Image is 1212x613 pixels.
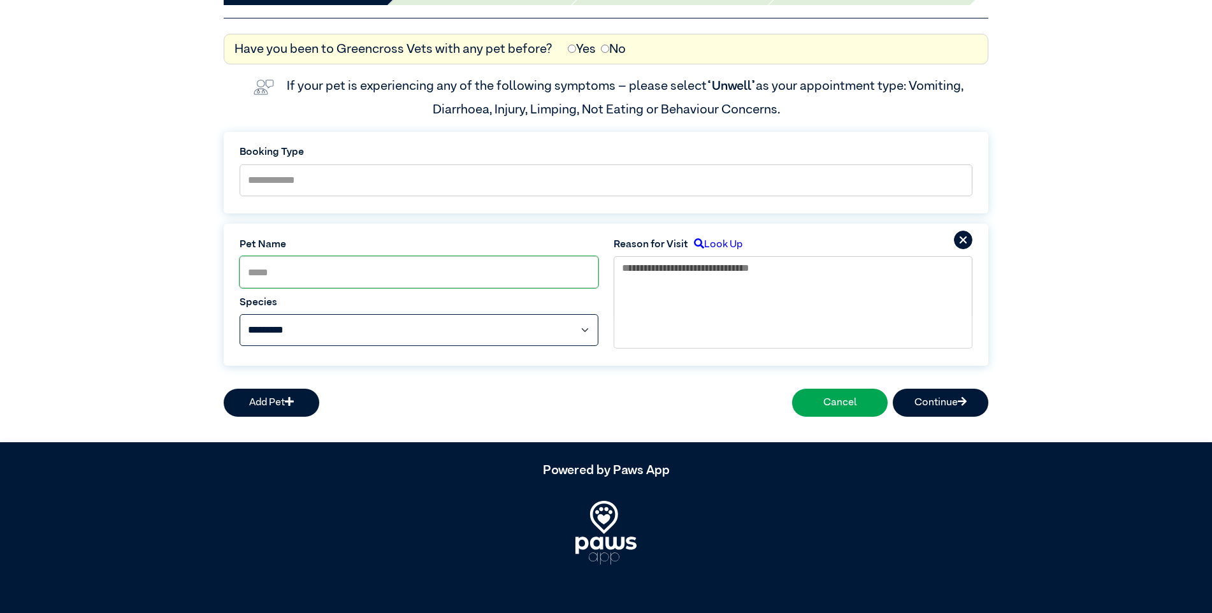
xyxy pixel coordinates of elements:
label: Have you been to Greencross Vets with any pet before? [234,40,552,59]
img: PawsApp [575,501,637,565]
button: Continue [893,389,988,417]
button: Add Pet [224,389,319,417]
h5: Powered by Paws App [224,463,988,478]
label: Look Up [688,237,742,252]
label: Pet Name [240,237,598,252]
input: Yes [568,45,576,53]
input: No [601,45,609,53]
button: Cancel [792,389,888,417]
label: Species [240,295,598,310]
label: No [601,40,626,59]
label: Yes [568,40,596,59]
span: “Unwell” [707,80,756,92]
img: vet [249,75,279,100]
label: If your pet is experiencing any of the following symptoms – please select as your appointment typ... [287,80,966,115]
label: Booking Type [240,145,972,160]
label: Reason for Visit [614,237,688,252]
